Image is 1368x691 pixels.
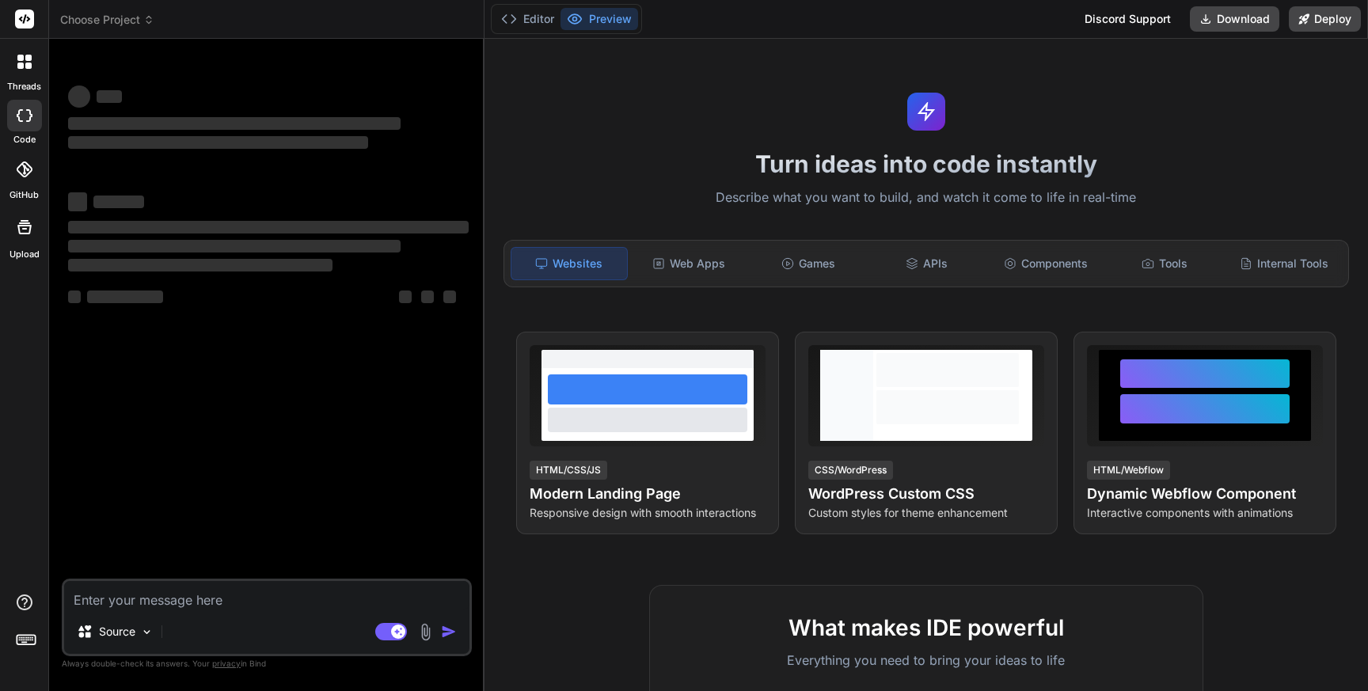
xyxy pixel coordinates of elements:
button: Deploy [1289,6,1361,32]
span: ‌ [87,290,163,303]
span: ‌ [421,290,434,303]
span: ‌ [68,221,469,233]
span: ‌ [443,290,456,303]
div: Web Apps [631,247,747,280]
span: ‌ [68,136,368,149]
img: icon [441,624,457,640]
div: Games [750,247,865,280]
div: Internal Tools [1226,247,1342,280]
div: Discord Support [1075,6,1180,32]
h1: Turn ideas into code instantly [494,150,1358,178]
span: ‌ [68,240,401,252]
div: APIs [869,247,985,280]
div: Components [988,247,1104,280]
div: Websites [511,247,628,280]
img: attachment [416,623,435,641]
p: Describe what you want to build, and watch it come to life in real-time [494,188,1358,208]
label: code [13,133,36,146]
h2: What makes IDE powerful [675,611,1177,644]
span: ‌ [68,85,90,108]
h4: Dynamic Webflow Component [1087,483,1323,505]
span: ‌ [68,259,332,271]
label: GitHub [9,188,39,202]
p: Interactive components with animations [1087,505,1323,521]
button: Editor [495,8,560,30]
p: Everything you need to bring your ideas to life [675,651,1177,670]
span: ‌ [93,196,144,208]
div: HTML/CSS/JS [530,461,607,480]
p: Responsive design with smooth interactions [530,505,766,521]
div: HTML/Webflow [1087,461,1170,480]
h4: Modern Landing Page [530,483,766,505]
span: ‌ [68,192,87,211]
label: Upload [9,248,40,261]
p: Always double-check its answers. Your in Bind [62,656,472,671]
div: Tools [1107,247,1222,280]
button: Download [1190,6,1279,32]
button: Preview [560,8,638,30]
span: privacy [212,659,241,668]
span: ‌ [68,290,81,303]
span: ‌ [399,290,412,303]
span: ‌ [68,117,401,130]
img: Pick Models [140,625,154,639]
label: threads [7,80,41,93]
span: Choose Project [60,12,154,28]
div: CSS/WordPress [808,461,893,480]
p: Source [99,624,135,640]
span: ‌ [97,90,122,103]
p: Custom styles for theme enhancement [808,505,1044,521]
h4: WordPress Custom CSS [808,483,1044,505]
